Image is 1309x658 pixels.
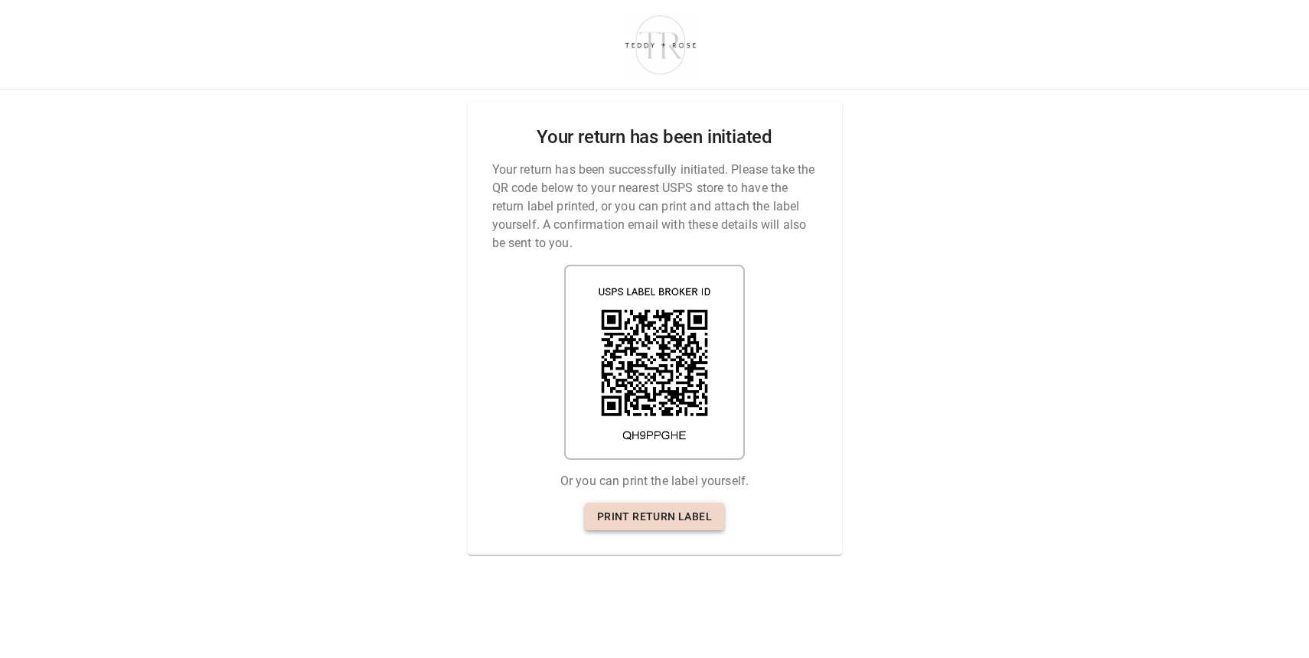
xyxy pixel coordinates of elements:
a: Print return label [585,503,724,531]
p: Or you can print the label yourself. [560,472,749,490]
p: Your return has been successfully initiated. Please take the QR code below to your nearest USPS s... [492,161,818,252]
img: shop-teddyrose.myshopify.com-d93983e8-e25b-478f-b32e-9430bef33fdd [618,11,704,77]
img: shipping label qr code [564,265,745,460]
h2: Your return has been initiated [537,126,772,148]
